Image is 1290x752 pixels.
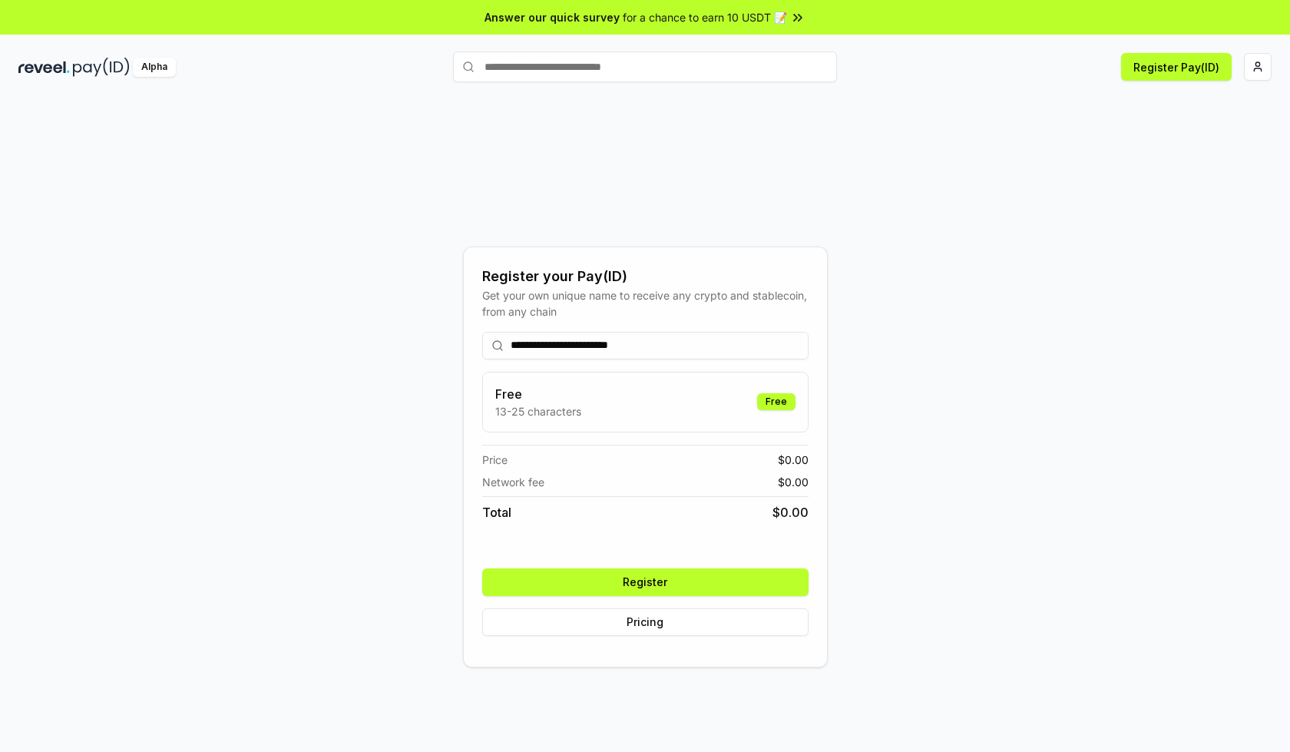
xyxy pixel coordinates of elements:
span: for a chance to earn 10 USDT 📝 [623,9,787,25]
button: Register Pay(ID) [1121,53,1232,81]
span: Total [482,503,511,522]
img: reveel_dark [18,58,70,77]
button: Pricing [482,608,809,636]
div: Free [757,393,795,410]
div: Alpha [133,58,176,77]
button: Register [482,568,809,596]
span: $ 0.00 [778,474,809,490]
span: Network fee [482,474,544,490]
span: $ 0.00 [778,452,809,468]
img: pay_id [73,58,130,77]
h3: Free [495,385,581,403]
div: Get your own unique name to receive any crypto and stablecoin, from any chain [482,287,809,320]
span: Price [482,452,508,468]
span: $ 0.00 [772,503,809,522]
p: 13-25 characters [495,403,581,419]
div: Register your Pay(ID) [482,266,809,287]
span: Answer our quick survey [485,9,620,25]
